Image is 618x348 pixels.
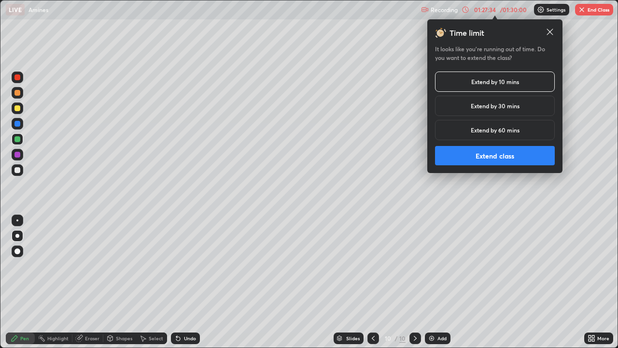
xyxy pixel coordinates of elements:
[437,336,447,341] div: Add
[537,6,545,14] img: class-settings-icons
[47,336,69,341] div: Highlight
[435,44,555,62] h5: It looks like you’re running out of time. Do you want to extend the class?
[85,336,99,341] div: Eraser
[9,6,22,14] p: LIVE
[28,6,48,14] p: Amines
[578,6,586,14] img: end-class-cross
[431,6,458,14] p: Recording
[394,335,397,341] div: /
[346,336,360,341] div: Slides
[149,336,163,341] div: Select
[471,7,498,13] div: 01:27:34
[399,334,406,343] div: 10
[383,335,393,341] div: 10
[471,101,520,110] h5: Extend by 30 mins
[471,126,520,134] h5: Extend by 60 mins
[428,334,435,342] img: add-slide-button
[435,146,555,165] button: Extend class
[498,7,528,13] div: / 01:30:00
[449,27,484,39] h3: Time limit
[471,77,519,86] h5: Extend by 10 mins
[547,7,565,12] p: Settings
[20,336,29,341] div: Pen
[575,4,613,15] button: End Class
[421,6,429,14] img: recording.375f2c34.svg
[184,336,196,341] div: Undo
[597,336,609,341] div: More
[116,336,132,341] div: Shapes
